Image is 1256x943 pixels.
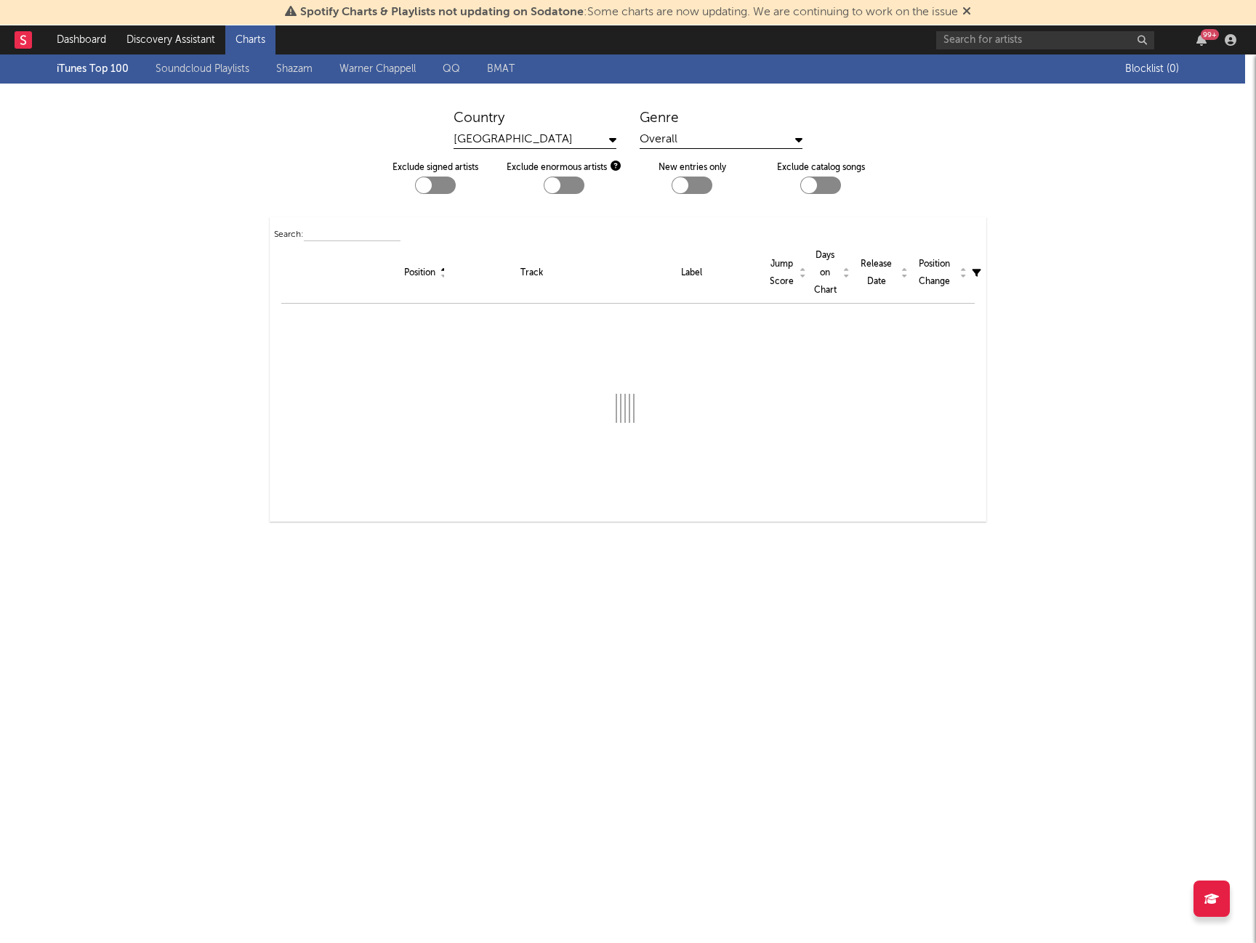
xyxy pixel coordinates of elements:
[640,110,802,127] div: Genre
[116,25,225,54] a: Discovery Assistant
[623,264,761,282] div: Label
[507,159,621,177] div: Exclude enormous artists
[392,159,478,177] label: Exclude signed artists
[812,247,848,299] div: Days on Chart
[962,7,971,18] span: Dismiss
[1125,64,1188,74] span: Blocklist
[300,7,958,18] span: : Some charts are now updating. We are continuing to work on the issue
[856,256,906,291] div: Release Date
[611,161,621,171] button: Exclude enormous artists
[487,60,515,78] a: BMAT
[443,60,460,78] a: QQ
[225,25,275,54] a: Charts
[1196,34,1207,46] button: 99+
[454,110,616,127] div: Country
[454,131,616,149] div: [GEOGRAPHIC_DATA]
[936,31,1154,49] input: Search for artists
[914,256,965,291] div: Position Change
[777,159,865,177] label: Exclude catalog songs
[1167,60,1188,78] span: ( 0 )
[448,264,615,282] div: Track
[659,159,726,177] label: New entries only
[1201,29,1219,40] div: 99 +
[300,7,584,18] span: Spotify Charts & Playlists not updating on Sodatone
[640,131,802,149] div: Overall
[276,60,313,78] a: Shazam
[404,264,440,282] div: Position
[339,60,416,78] a: Warner Chappell
[768,256,805,291] div: Jump Score
[47,25,116,54] a: Dashboard
[156,60,249,78] a: Soundcloud Playlists
[274,230,304,239] span: Search:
